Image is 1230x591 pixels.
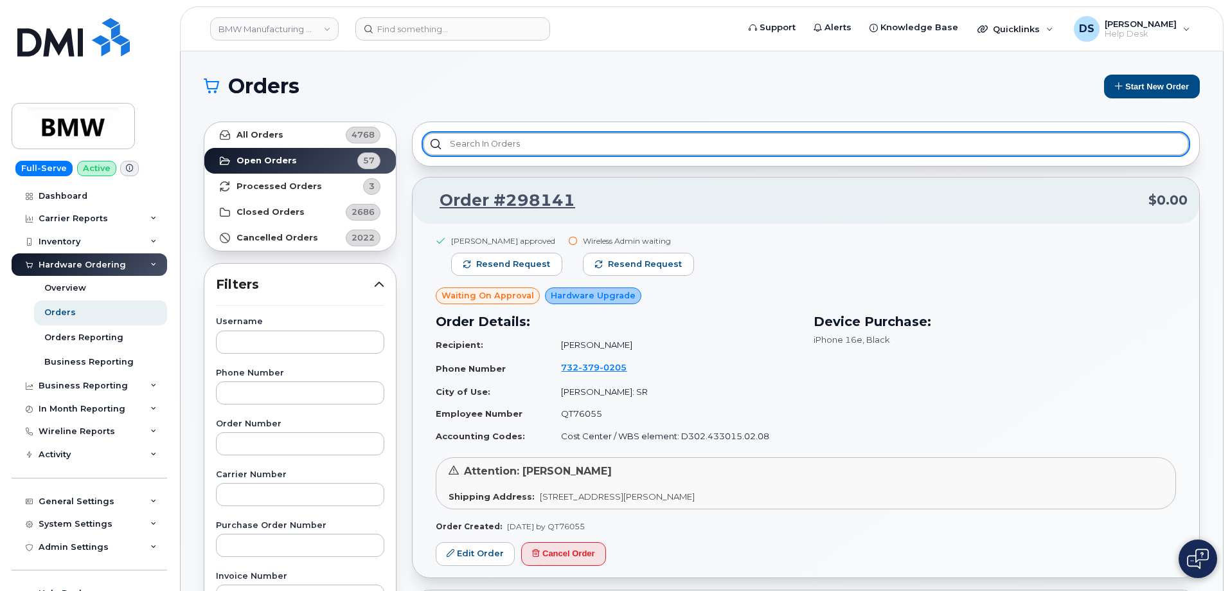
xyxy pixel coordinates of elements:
a: Closed Orders2686 [204,199,396,225]
span: Waiting On Approval [441,289,534,302]
label: Order Number [216,420,384,428]
strong: Closed Orders [236,207,305,217]
span: 2022 [352,232,375,244]
input: Search in orders [423,132,1189,156]
strong: City of Use: [436,386,490,397]
strong: Accounting Codes: [436,431,525,441]
span: 379 [578,362,600,372]
div: [PERSON_NAME] approved [451,235,562,246]
label: Username [216,318,384,326]
span: Filters [216,275,374,294]
a: Open Orders57 [204,148,396,174]
h3: Order Details: [436,312,798,331]
label: Phone Number [216,369,384,377]
h3: Device Purchase: [814,312,1176,331]
span: 732 [561,362,627,372]
div: Wireless Admin waiting [583,235,694,246]
span: $0.00 [1148,191,1188,210]
strong: Cancelled Orders [236,233,318,243]
strong: Open Orders [236,156,297,166]
td: QT76055 [549,403,798,425]
a: Order #298141 [424,189,575,212]
strong: All Orders [236,130,283,140]
td: Cost Center / WBS element: D302.433015.02.08 [549,425,798,448]
a: 7323790205 [561,362,642,372]
span: 3 [369,180,375,192]
span: [STREET_ADDRESS][PERSON_NAME] [540,491,695,502]
strong: Shipping Address: [449,491,535,502]
span: iPhone 16e [814,334,862,345]
strong: Employee Number [436,408,522,419]
td: [PERSON_NAME]: SR [549,381,798,403]
span: 2686 [352,206,375,218]
span: Attention: [PERSON_NAME] [464,465,612,477]
span: 4768 [352,129,375,141]
span: Resend request [476,259,550,270]
button: Resend request [583,253,694,276]
span: Resend request [608,259,682,270]
strong: Phone Number [436,363,506,374]
a: Edit Order [436,542,515,566]
a: All Orders4768 [204,122,396,148]
strong: Order Created: [436,522,502,531]
span: [DATE] by QT76055 [507,522,585,531]
img: Open chat [1187,549,1209,569]
a: Processed Orders3 [204,174,396,199]
button: Resend request [451,253,562,276]
span: 0205 [600,362,627,372]
span: 57 [363,154,375,167]
label: Carrier Number [216,471,384,479]
a: Cancelled Orders2022 [204,225,396,251]
span: Orders [228,77,299,96]
span: , Black [862,334,890,345]
strong: Processed Orders [236,181,322,192]
span: Hardware Upgrade [551,289,636,302]
strong: Recipient: [436,340,483,350]
button: Start New Order [1104,75,1200,98]
button: Cancel Order [521,542,606,566]
label: Invoice Number [216,572,384,581]
td: [PERSON_NAME] [549,334,798,356]
label: Purchase Order Number [216,522,384,530]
